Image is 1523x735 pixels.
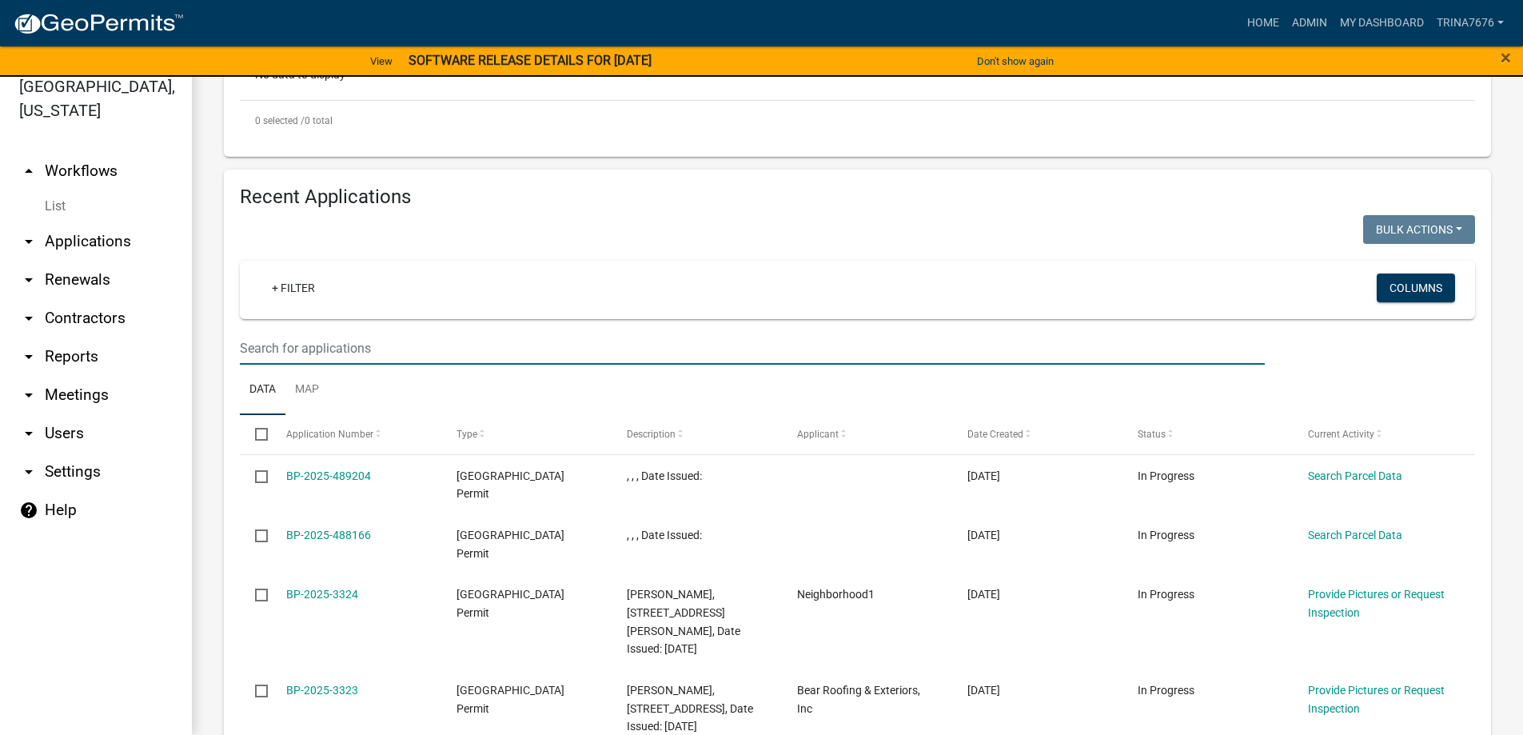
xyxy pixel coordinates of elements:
[627,469,702,482] span: , , , Date Issued:
[1138,684,1194,697] span: In Progress
[1122,415,1293,453] datatable-header-cell: Status
[1286,8,1334,38] a: Admin
[971,48,1060,74] button: Don't show again
[967,588,1000,601] span: 10/03/2025
[627,529,702,541] span: , , , Date Issued:
[797,684,920,715] span: Bear Roofing & Exteriors, Inc
[1308,588,1445,619] a: Provide Pictures or Request Inspection
[240,332,1265,365] input: Search for applications
[1430,8,1510,38] a: trina7676
[967,529,1000,541] span: 10/05/2025
[19,424,38,443] i: arrow_drop_down
[1308,684,1445,715] a: Provide Pictures or Request Inspection
[286,429,373,440] span: Application Number
[259,274,328,302] a: + Filter
[457,429,477,440] span: Type
[797,588,875,601] span: Neighborhood1
[409,53,652,68] strong: SOFTWARE RELEASE DETAILS FOR [DATE]
[457,529,564,560] span: Isanti County Building Permit
[457,469,564,501] span: Isanti County Building Permit
[240,365,285,416] a: Data
[240,60,1475,100] div: No data to display
[19,347,38,366] i: arrow_drop_down
[19,309,38,328] i: arrow_drop_down
[952,415,1122,453] datatable-header-cell: Date Created
[19,232,38,251] i: arrow_drop_down
[19,162,38,181] i: arrow_drop_up
[441,415,611,453] datatable-header-cell: Type
[967,469,1000,482] span: 10/07/2025
[1308,529,1402,541] a: Search Parcel Data
[19,501,38,520] i: help
[627,588,740,655] span: NICOLE TRIPP, 8300 ERICKSON RD NE, Furnace, Date Issued: 10/03/2025
[285,365,329,416] a: Map
[1334,8,1430,38] a: My Dashboard
[627,684,753,733] span: JOSHUA DARTT, 2954 LONG LAKE DR NW, Reside, Date Issued: 10/02/2025
[364,48,399,74] a: View
[286,684,358,697] a: BP-2025-3323
[240,415,270,453] datatable-header-cell: Select
[286,588,358,601] a: BP-2025-3324
[19,385,38,405] i: arrow_drop_down
[270,415,441,453] datatable-header-cell: Application Number
[457,684,564,715] span: Isanti County Building Permit
[19,462,38,481] i: arrow_drop_down
[797,429,839,440] span: Applicant
[967,684,1000,697] span: 10/02/2025
[1308,469,1402,482] a: Search Parcel Data
[1501,48,1511,67] button: Close
[286,529,371,541] a: BP-2025-488166
[1501,46,1511,69] span: ×
[1377,274,1455,302] button: Columns
[240,186,1475,209] h4: Recent Applications
[1293,415,1463,453] datatable-header-cell: Current Activity
[240,101,1475,141] div: 0 total
[1308,429,1374,440] span: Current Activity
[19,270,38,290] i: arrow_drop_down
[1138,429,1166,440] span: Status
[457,588,564,619] span: Isanti County Building Permit
[782,415,952,453] datatable-header-cell: Applicant
[967,429,1023,440] span: Date Created
[1138,469,1194,482] span: In Progress
[1363,215,1475,244] button: Bulk Actions
[1241,8,1286,38] a: Home
[255,115,305,126] span: 0 selected /
[627,429,676,440] span: Description
[1138,529,1194,541] span: In Progress
[1138,588,1194,601] span: In Progress
[286,469,371,482] a: BP-2025-489204
[612,415,782,453] datatable-header-cell: Description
